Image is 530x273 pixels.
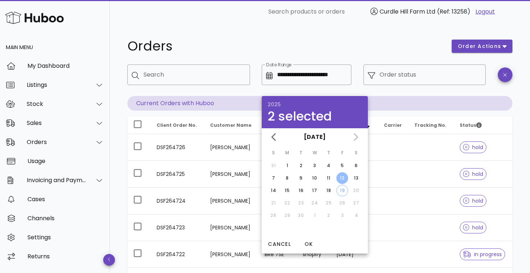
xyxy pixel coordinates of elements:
button: 9 [295,172,307,184]
div: Stock [27,100,86,107]
span: hold [463,225,484,230]
div: 4 [323,162,335,169]
td: DD5 4NX [259,214,297,241]
td: [PERSON_NAME] [204,161,259,188]
div: 6 [350,162,362,169]
div: 9 [295,175,307,181]
div: Orders [27,139,86,145]
div: 7 [268,175,279,181]
td: [PERSON_NAME] [204,188,259,214]
div: Invoicing and Payments [27,177,86,184]
div: 8 [281,175,293,181]
th: M [281,147,294,159]
span: hold [463,198,484,203]
th: Carrier [378,117,408,134]
th: Status [454,117,512,134]
button: Cancel [265,237,294,251]
button: Previous month [268,130,281,144]
button: 5 [336,160,348,171]
div: Sales [27,119,86,126]
div: 13 [350,175,362,181]
td: DSF264723 [151,214,204,241]
span: Tracking No. [414,122,447,128]
td: shopify [297,241,331,268]
div: Settings [27,234,104,241]
th: Client Order No. [151,117,204,134]
th: W [308,147,321,159]
button: [DATE] [301,130,329,144]
div: 16 [295,187,307,194]
div: 2025 [268,102,362,107]
button: 1 [281,160,293,171]
td: DSF264722 [151,241,204,268]
div: 2 selected [268,110,362,122]
span: Carrier [384,122,402,128]
button: 3 [309,160,321,171]
td: BR8 7SE [259,241,297,268]
td: UB2 4PU [259,134,297,161]
button: 10 [309,172,321,184]
button: OK [297,237,320,251]
button: 11 [323,172,335,184]
div: 17 [309,187,321,194]
th: F [336,147,349,159]
td: DSF264725 [151,161,204,188]
div: Usage [27,158,104,165]
span: order actions [458,43,501,50]
td: DSF264726 [151,134,204,161]
div: 19 [337,187,348,194]
div: Listings [27,81,86,88]
div: 3 [309,162,321,169]
td: DSF264724 [151,188,204,214]
th: T [322,147,335,159]
div: 2 [295,162,307,169]
th: Tracking No. [408,117,454,134]
div: 15 [281,187,293,194]
label: Date Range [266,62,292,68]
div: 10 [309,175,321,181]
div: 14 [268,187,279,194]
span: in progress [463,252,502,257]
button: 13 [350,172,362,184]
td: [DATE] [331,241,378,268]
th: Customer Name [204,117,259,134]
span: Cancel [268,240,291,248]
a: Logout [475,7,495,16]
button: order actions [452,40,512,53]
div: Returns [27,253,104,260]
th: T [294,147,307,159]
div: Cases [27,196,104,203]
div: 18 [323,187,335,194]
button: 19 [336,185,348,196]
span: hold [463,145,484,150]
th: S [267,147,280,159]
td: DH8 8JR [259,188,297,214]
td: CM9 4YD [259,161,297,188]
button: 2 [295,160,307,171]
th: S [350,147,363,159]
button: 14 [268,185,279,196]
span: Status [460,122,482,128]
span: (Ref: 13258) [437,7,470,16]
div: 1 [281,162,293,169]
span: OK [300,240,317,248]
td: [PERSON_NAME] [204,241,259,268]
button: 8 [281,172,293,184]
span: Client Order No. [157,122,197,128]
div: 12 [336,175,348,181]
button: 6 [350,160,362,171]
div: 5 [336,162,348,169]
th: Post Code [259,117,297,134]
span: Customer Name [210,122,251,128]
h1: Orders [127,40,443,53]
button: 15 [281,185,293,196]
div: Channels [27,215,104,222]
p: Current Orders with Huboo [127,96,512,111]
span: hold [463,171,484,177]
button: 17 [309,185,321,196]
td: [PERSON_NAME] [204,214,259,241]
button: 7 [268,172,279,184]
span: Curdle Hill Farm Ltd [380,7,435,16]
td: [PERSON_NAME] [204,134,259,161]
button: 16 [295,185,307,196]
